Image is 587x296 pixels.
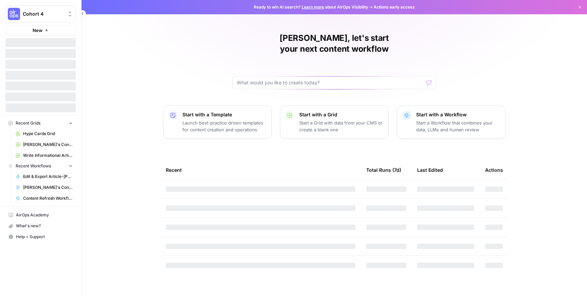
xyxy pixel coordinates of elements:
span: AirOps Academy [16,212,73,218]
span: New [33,27,42,34]
a: Content Refresh Workflow [13,193,76,204]
a: [PERSON_NAME]'s Content Writer Grid [13,139,76,150]
a: Edit & Export Article-[PERSON_NAME] [13,171,76,182]
button: Start with a WorkflowStart a Workflow that combines your data, LLMs and human review [397,105,505,139]
button: Start with a GridStart a Grid with data from your CMS or create a blank one [280,105,389,139]
span: Actions early access [374,4,415,10]
button: Recent Grids [5,118,76,128]
span: Recent Grids [16,120,40,126]
span: Write Informational Article [23,152,73,159]
span: Hype Cards Grid [23,131,73,137]
a: Learn more [302,4,324,10]
a: Write Informational Article [13,150,76,161]
p: Start with a Grid [299,111,383,118]
span: Recent Workflows [16,163,51,169]
button: Recent Workflows [5,161,76,171]
span: Help + Support [16,234,73,240]
p: Start with a Template [182,111,266,118]
button: Help + Support [5,231,76,242]
span: [PERSON_NAME]'s Content Writer Grid [23,142,73,148]
button: Workspace: Cohort 4 [5,5,76,22]
input: What would you like to create today? [237,79,424,86]
button: Start with a TemplateLaunch best-practice driven templates for content creation and operations [163,105,272,139]
button: New [5,25,76,35]
span: Ready to win AI search? about AirOps Visibility [254,4,368,10]
p: Start a Grid with data from your CMS or create a blank one [299,119,383,133]
span: Content Refresh Workflow [23,195,73,201]
span: Cohort 4 [23,11,64,17]
span: Edit & Export Article-[PERSON_NAME] [23,174,73,180]
div: What's new? [6,221,75,231]
p: Start with a Workflow [416,111,500,118]
a: [PERSON_NAME]'s Content Writer [13,182,76,193]
div: Last Edited [417,161,443,179]
button: What's new? [5,220,76,231]
a: AirOps Academy [5,210,76,220]
a: Hype Cards Grid [13,128,76,139]
h1: [PERSON_NAME], let's start your next content workflow [232,33,436,54]
div: Recent [166,161,355,179]
img: Cohort 4 Logo [8,8,20,20]
div: Actions [485,161,503,179]
p: Start a Workflow that combines your data, LLMs and human review [416,119,500,133]
p: Launch best-practice driven templates for content creation and operations [182,119,266,133]
div: Total Runs (7d) [366,161,401,179]
span: [PERSON_NAME]'s Content Writer [23,184,73,191]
